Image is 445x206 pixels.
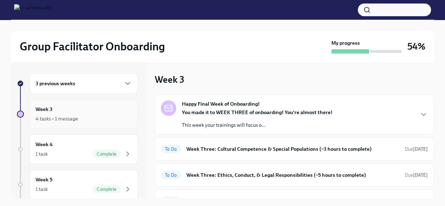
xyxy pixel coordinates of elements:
a: Week 51 taskComplete [17,170,138,199]
a: To DoWeek Three: Cultural Competence & Special Populations (~3 hours to complete)Due[DATE] [161,143,428,155]
h6: Week Three: Cultural Competence & Special Populations (~3 hours to complete) [186,145,399,153]
h3: Week 3 [155,73,184,86]
img: CharlieHealth [14,4,51,15]
span: August 18th, 2025 10:00 [405,146,428,152]
span: Complete [93,187,121,192]
strong: Happy Final Week of Onboarding! [182,100,260,107]
h3: 54% [407,40,425,53]
a: To DoWeek Three: Ethics, Conduct, & Legal Responsibilities (~5 hours to complete)Due[DATE] [161,169,428,181]
h6: Week 3 [36,105,52,113]
a: Week 41 taskComplete [17,135,138,164]
strong: [DATE] [413,146,428,152]
h6: Week 5 [36,176,52,183]
h6: Week Three: Final Onboarding Tasks (~1.5 hours to complete) [186,197,399,205]
span: To Do [161,173,181,178]
div: 1 task [36,186,48,193]
p: This week your trainings will focus o... [182,121,332,129]
span: Complete [93,151,121,157]
span: Due [405,146,428,152]
a: Week 34 tasks • 1 message [17,99,138,129]
span: To Do [161,146,181,152]
span: Due [405,173,428,178]
span: August 18th, 2025 10:00 [405,172,428,179]
strong: My progress [331,39,360,46]
strong: You made it to WEEK THREE of onboarding! You're almost there! [182,109,332,116]
strong: [DATE] [413,173,428,178]
h6: Week Three: Ethics, Conduct, & Legal Responsibilities (~5 hours to complete) [186,171,399,179]
span: August 16th, 2025 10:00 [405,198,428,205]
div: 3 previous weeks [30,73,138,94]
h6: Week 4 [36,141,53,148]
h6: 3 previous weeks [36,80,75,87]
div: 4 tasks • 1 message [36,115,78,122]
h2: Group Facilitator Onboarding [20,39,165,54]
div: 1 task [36,150,48,157]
